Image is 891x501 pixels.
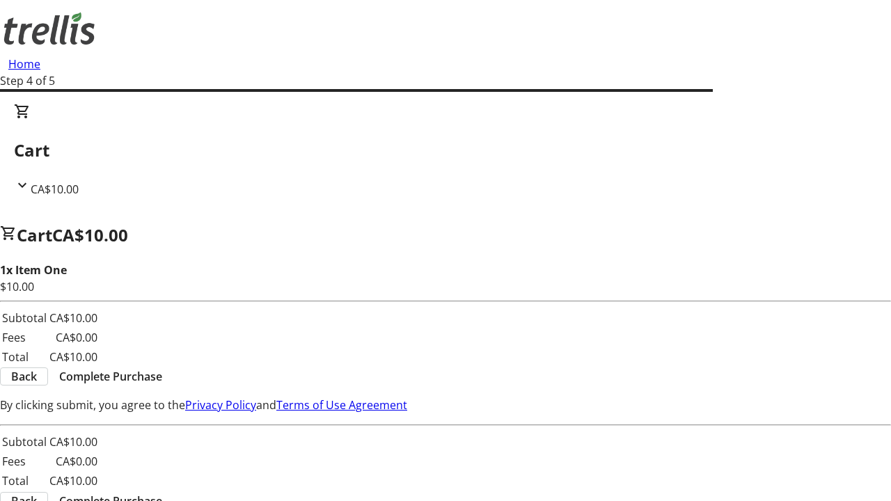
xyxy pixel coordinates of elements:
h2: Cart [14,138,877,163]
td: Total [1,348,47,366]
div: CartCA$10.00 [14,103,877,198]
td: CA$10.00 [49,472,98,490]
td: CA$0.00 [49,452,98,470]
a: Privacy Policy [185,397,256,413]
span: CA$10.00 [31,182,79,197]
td: Fees [1,328,47,347]
td: CA$10.00 [49,348,98,366]
span: Complete Purchase [59,368,162,385]
td: Subtotal [1,309,47,327]
span: Cart [17,223,52,246]
button: Complete Purchase [48,368,173,385]
td: CA$10.00 [49,309,98,327]
td: CA$0.00 [49,328,98,347]
span: CA$10.00 [52,223,128,246]
td: Subtotal [1,433,47,451]
a: Terms of Use Agreement [276,397,407,413]
td: Total [1,472,47,490]
span: Back [11,368,37,385]
td: Fees [1,452,47,470]
td: CA$10.00 [49,433,98,451]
